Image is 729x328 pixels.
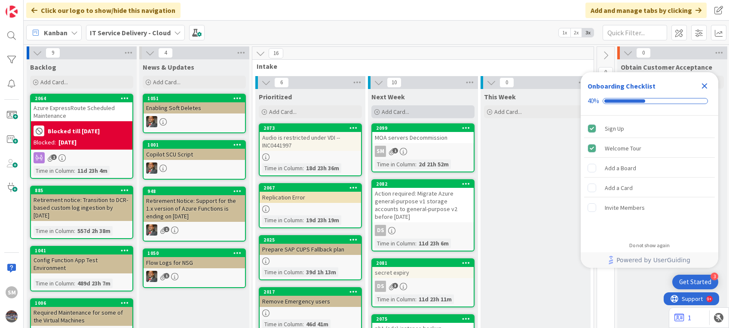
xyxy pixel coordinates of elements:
div: 948Retirement Notice: Support for the 1.x version of Azure Functions is ending on [DATE] [144,187,245,222]
div: Add a Card [605,183,633,193]
div: Invite Members [605,202,645,213]
div: 885Retirement notice: Transition to DCR-based custom log ingestion by [DATE] [31,187,132,221]
span: : [415,239,417,248]
div: Checklist items [581,116,718,236]
div: 9+ [43,3,48,10]
span: Powered by UserGuiding [616,255,690,265]
div: Time in Column [262,163,303,173]
div: Sign Up is complete. [584,119,715,138]
div: 885 [31,187,132,194]
div: SM [375,146,386,157]
div: Invite Members is incomplete. [584,198,715,217]
a: 1 [674,313,691,323]
div: 557d 2h 38m [75,226,113,236]
img: Visit kanbanzone.com [6,6,18,18]
div: Footer [581,252,718,268]
div: Add a Board [605,163,636,173]
div: Onboarding Checklist [588,81,655,91]
div: Time in Column [375,294,415,304]
div: Blocked: [34,138,56,147]
div: 1041Config Function App Test Environment [31,247,132,273]
div: 1051 [147,95,245,101]
div: 489d 23h 7m [75,279,113,288]
div: 18d 23h 36m [304,163,341,173]
span: 10 [387,77,401,88]
div: Replication Error [260,192,361,203]
div: 1050 [147,250,245,256]
div: Click our logo to show/hide this navigation [26,3,181,18]
span: Obtain Customer Acceptance [621,63,712,71]
span: : [303,163,304,173]
div: secret expiry [372,267,474,278]
div: 948 [144,187,245,195]
span: 1 [392,148,398,153]
div: 2025 [263,237,361,243]
div: 1006Required Maintenance for some of the Virtual Machines [31,299,132,326]
div: 39d 1h 13m [304,267,338,277]
div: 19d 23h 19m [304,215,341,225]
div: 2081secret expiry [372,259,474,278]
span: Support [18,1,39,12]
div: 2d 21h 52m [417,159,451,169]
div: Enabling Soft Deletes [144,102,245,113]
span: Next Week [371,92,405,101]
div: 2073Audio is restricted under VDI --INC0441997 [260,124,361,151]
b: IT Service Delivery - Cloud [90,28,171,37]
img: DP [146,224,157,236]
div: 11d 23h 11m [417,294,454,304]
div: 2017 [260,288,361,296]
div: Checklist Container [581,72,718,268]
div: Audio is restricted under VDI --INC0441997 [260,132,361,151]
div: Flow Logs for NSG [144,257,245,268]
div: 3 [711,273,718,280]
span: 3 [392,283,398,288]
span: 2x [570,28,582,37]
b: Blocked till [DATE] [48,128,100,134]
div: Copilot SCU Script [144,149,245,160]
span: Add Card... [494,108,522,116]
div: DS [375,281,386,292]
div: Time in Column [375,239,415,248]
div: Retirement notice: Transition to DCR-based custom log ingestion by [DATE] [31,194,132,221]
div: [DATE] [58,138,77,147]
span: Add Card... [153,78,181,86]
div: Welcome Tour is complete. [584,139,715,158]
span: : [74,226,75,236]
div: 1001 [144,141,245,149]
div: 1001Copilot SCU Script [144,141,245,160]
span: Backlog [30,63,56,71]
span: : [303,215,304,225]
div: Checklist progress: 40% [588,97,711,105]
div: Time in Column [34,279,74,288]
div: Time in Column [34,166,74,175]
div: 2082 [372,180,474,188]
div: Config Function App Test Environment [31,254,132,273]
div: DP [144,162,245,174]
div: 40% [588,97,599,105]
div: DP [144,116,245,127]
div: 2073 [263,125,361,131]
div: SM [6,286,18,298]
span: Add Card... [40,78,68,86]
span: 6 [274,77,289,88]
div: Time in Column [262,215,303,225]
span: News & Updates [143,63,194,71]
div: 1041 [31,247,132,254]
div: Action required: Migrate Azure general-purpose v1 storage accounts to general-purpose v2 before [... [372,188,474,222]
div: DS [375,225,386,236]
div: 1006 [31,299,132,307]
div: 2075 [376,316,474,322]
div: 1050 [144,249,245,257]
span: Kanban [44,28,67,38]
div: 1051 [144,95,245,102]
div: DS [372,225,474,236]
div: 11d 23h 4m [75,166,110,175]
div: 2064Azure ExpressRoute Scheduled Maintenance [31,95,132,121]
span: 0 [598,67,613,77]
div: 1006 [35,300,132,306]
input: Quick Filter... [603,25,667,40]
span: : [415,294,417,304]
div: SM [372,146,474,157]
span: Add Card... [269,108,297,116]
div: 11d 23h 6m [417,239,451,248]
